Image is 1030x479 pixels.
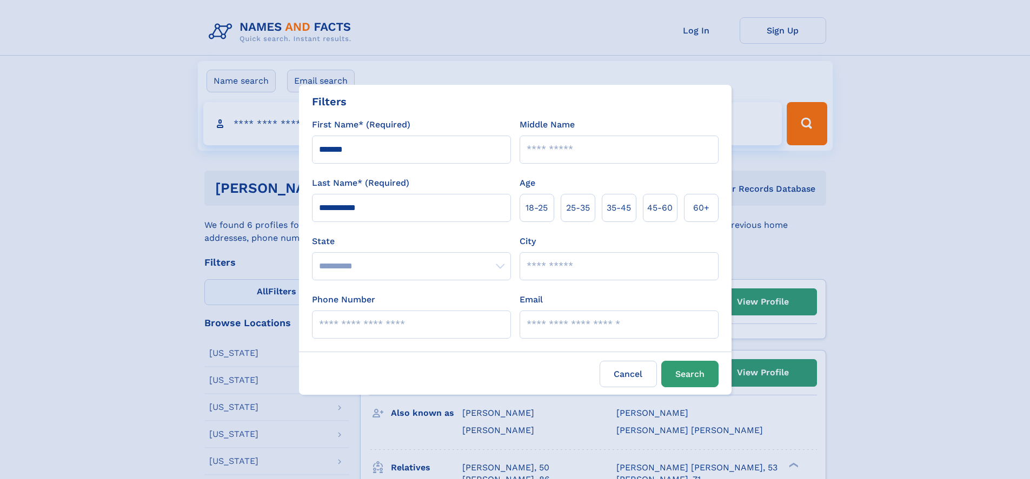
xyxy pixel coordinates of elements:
[661,361,719,387] button: Search
[607,201,631,214] span: 35‑45
[526,201,548,214] span: 18‑25
[520,235,536,248] label: City
[520,118,575,131] label: Middle Name
[312,118,410,131] label: First Name* (Required)
[520,177,535,190] label: Age
[647,201,673,214] span: 45‑60
[312,293,375,306] label: Phone Number
[312,177,409,190] label: Last Name* (Required)
[520,293,543,306] label: Email
[312,93,347,110] div: Filters
[693,201,709,214] span: 60+
[600,361,657,387] label: Cancel
[312,235,511,248] label: State
[566,201,590,214] span: 25‑35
